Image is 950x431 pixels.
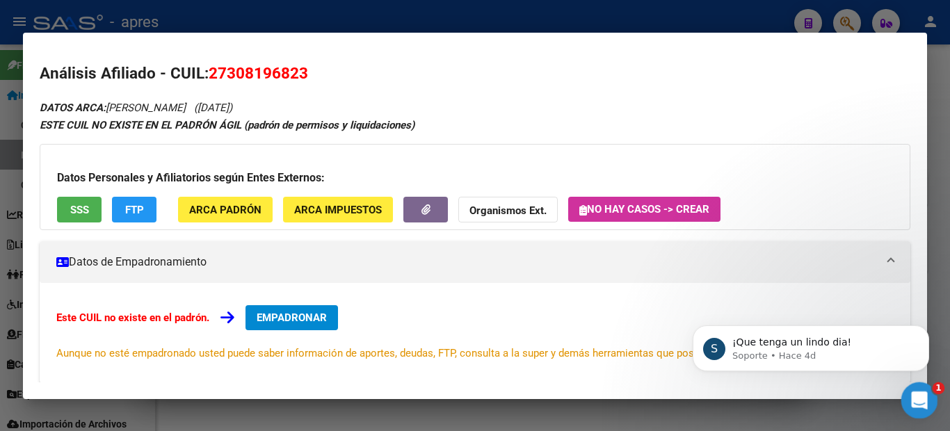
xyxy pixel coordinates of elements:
span: FTP [125,204,144,216]
strong: Este CUIL no existe en el padrón. [56,311,209,324]
iframe: Intercom notifications mensaje [672,296,950,393]
button: FTP [112,197,156,222]
iframe: Intercom live chat [901,382,938,419]
strong: ESTE CUIL NO EXISTE EN EL PADRÓN ÁGIL (padrón de permisos y liquidaciones) [40,119,414,131]
span: ([DATE]) [194,101,232,114]
h3: Datos Personales y Afiliatorios según Entes Externos: [57,170,893,186]
button: EMPADRONAR [245,305,338,330]
span: ARCA Impuestos [294,204,382,216]
button: ARCA Impuestos [283,197,393,222]
span: [PERSON_NAME] [40,101,186,114]
span: 1 [933,382,945,395]
span: No hay casos -> Crear [579,203,709,215]
button: No hay casos -> Crear [568,197,720,222]
button: SSS [57,197,102,222]
mat-expansion-panel-header: Datos de Empadronamiento [40,241,910,283]
span: EMPADRONAR [257,311,327,324]
button: ARCA Padrón [178,197,273,222]
span: 27308196823 [209,64,308,82]
span: Aunque no esté empadronado usted puede saber información de aportes, deudas, FTP, consulta a la s... [56,347,737,359]
h2: Análisis Afiliado - CUIL: [40,62,910,86]
strong: Organismos Ext. [469,204,547,217]
div: Datos de Empadronamiento [40,283,910,383]
span: ARCA Padrón [189,204,261,216]
strong: DATOS ARCA: [40,101,106,114]
span: SSS [70,204,89,216]
mat-panel-title: Datos de Empadronamiento [56,254,877,270]
button: Organismos Ext. [458,197,558,222]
